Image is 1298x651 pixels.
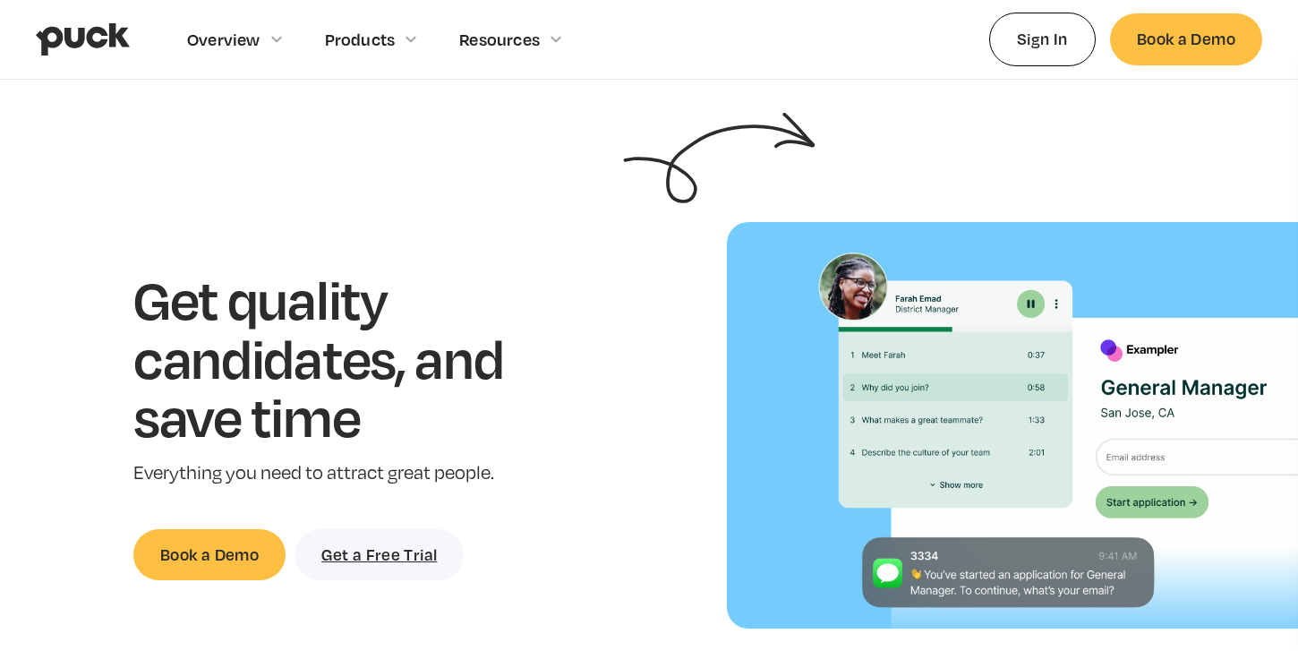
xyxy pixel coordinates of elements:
[1110,13,1262,64] a: Book a Demo
[325,30,396,49] div: Products
[989,13,1096,65] a: Sign In
[133,529,286,580] a: Book a Demo
[187,30,260,49] div: Overview
[133,270,559,446] h1: Get quality candidates, and save time
[459,30,540,49] div: Resources
[133,460,559,486] p: Everything you need to attract great people.
[295,529,464,580] a: Get a Free Trial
